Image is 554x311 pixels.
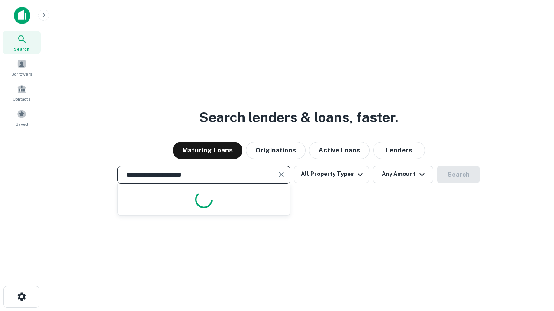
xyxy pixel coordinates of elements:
[373,166,433,183] button: Any Amount
[246,142,306,159] button: Originations
[14,7,30,24] img: capitalize-icon.png
[173,142,242,159] button: Maturing Loans
[309,142,370,159] button: Active Loans
[11,70,32,77] span: Borrowers
[14,45,29,52] span: Search
[373,142,425,159] button: Lenders
[3,31,41,54] a: Search
[275,168,287,181] button: Clear
[16,121,28,127] span: Saved
[3,106,41,129] a: Saved
[3,81,41,104] a: Contacts
[294,166,369,183] button: All Property Types
[3,56,41,79] a: Borrowers
[199,107,398,128] h3: Search lenders & loans, faster.
[13,95,30,102] span: Contacts
[511,242,554,283] iframe: Chat Widget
